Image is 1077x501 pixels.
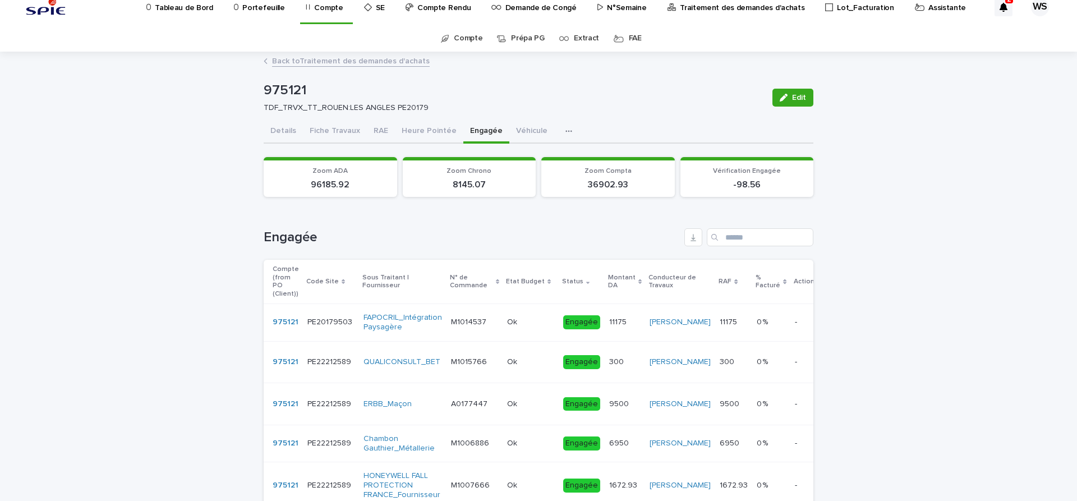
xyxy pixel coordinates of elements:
[306,275,339,288] p: Code Site
[563,355,600,369] div: Engagée
[563,479,600,493] div: Engagée
[713,168,781,174] span: Vérification Engagée
[563,397,600,411] div: Engagée
[395,120,463,144] button: Heure Pointée
[307,355,353,367] p: PE22212589
[757,436,770,448] p: 0 %
[719,275,731,288] p: RAF
[363,357,440,367] a: QUALICONSULT_BET
[707,228,813,246] input: Search
[757,479,770,490] p: 0 %
[362,272,443,292] p: Sous Traitant | Fournisseur
[507,315,519,327] p: Ok
[363,399,412,409] a: ERBB_Maçon
[509,120,554,144] button: Véhicule
[363,471,442,499] a: HONEYWELL FALL PROTECTION FRANCE_Fournisseur
[507,397,519,409] p: Ok
[757,355,770,367] p: 0 %
[795,439,820,448] p: -
[609,397,631,409] p: 9500
[795,357,820,367] p: -
[447,168,491,174] span: Zoom Chrono
[451,315,489,327] p: M1014537
[264,341,958,383] tr: 975121 PE22212589PE22212589 QUALICONSULT_BET M1015766M1015766 OkOk Engagée300300 [PERSON_NAME] 30...
[273,263,300,300] p: Compte (from PO (Client))
[720,436,742,448] p: 6950
[273,318,298,327] a: 975121
[563,436,600,451] div: Engagée
[409,180,530,190] p: 8145.07
[629,25,642,52] a: FAE
[795,399,820,409] p: -
[312,168,348,174] span: Zoom ADA
[270,180,390,190] p: 96185.92
[264,425,958,462] tr: 975121 PE22212589PE22212589 Chambon Gauthier_Métallerie M1006886M1006886 OkOk Engagée69506950 [PE...
[720,355,737,367] p: 300
[454,25,482,52] a: Compte
[511,25,545,52] a: Prépa PG
[307,479,353,490] p: PE22212589
[303,120,367,144] button: Fiche Travaux
[264,383,958,425] tr: 975121 PE22212589PE22212589 ERBB_Maçon A0177447A0177447 OkOk Engagée95009500 [PERSON_NAME] 950095...
[451,479,492,490] p: M1007666
[757,397,770,409] p: 0 %
[650,357,711,367] a: [PERSON_NAME]
[757,315,770,327] p: 0 %
[608,272,636,292] p: Montant DA
[507,355,519,367] p: Ok
[720,315,739,327] p: 11175
[273,481,298,490] a: 975121
[264,304,958,341] tr: 975121 PE20179503PE20179503 FAPOCRIL_Intégration Paysagère M1014537M1014537 OkOk Engagée111751117...
[650,318,711,327] a: [PERSON_NAME]
[756,272,780,292] p: % Facturé
[451,436,491,448] p: M1006886
[792,94,806,102] span: Edit
[794,275,814,288] p: Action
[720,397,742,409] p: 9500
[273,439,298,448] a: 975121
[609,479,639,490] p: 1672.93
[687,180,807,190] p: -98.56
[363,434,442,453] a: Chambon Gauthier_Métallerie
[563,315,600,329] div: Engagée
[264,82,763,99] p: 975121
[548,180,668,190] p: 36902.93
[795,481,820,490] p: -
[273,357,298,367] a: 975121
[451,397,490,409] p: A0177447
[506,275,545,288] p: Etat Budget
[264,120,303,144] button: Details
[272,54,430,67] a: Back toTraitement des demandes d'achats
[450,272,493,292] p: N° de Commande
[507,436,519,448] p: Ok
[772,89,813,107] button: Edit
[307,436,353,448] p: PE22212589
[507,479,519,490] p: Ok
[264,103,759,113] p: TDF_TRVX_TT_ROUEN:LES ANGLES PE20179
[609,436,631,448] p: 6950
[367,120,395,144] button: RAE
[650,439,711,448] a: [PERSON_NAME]
[562,275,583,288] p: Status
[574,25,599,52] a: Extract
[307,315,355,327] p: PE20179503
[363,313,442,332] a: FAPOCRIL_Intégration Paysagère
[463,120,509,144] button: Engagée
[648,272,712,292] p: Conducteur de Travaux
[650,481,711,490] a: [PERSON_NAME]
[609,315,629,327] p: 11175
[451,355,489,367] p: M1015766
[650,399,711,409] a: [PERSON_NAME]
[264,229,680,246] h1: Engagée
[609,355,626,367] p: 300
[307,397,353,409] p: PE22212589
[795,318,820,327] p: -
[273,399,298,409] a: 975121
[584,168,632,174] span: Zoom Compta
[720,479,750,490] p: 1672.93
